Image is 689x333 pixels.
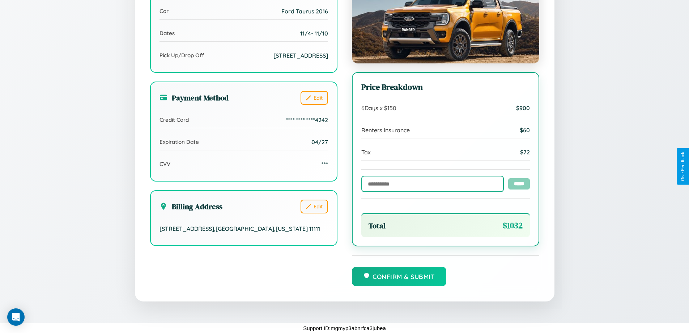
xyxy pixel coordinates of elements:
[361,104,396,112] span: 6 Days x $ 150
[303,323,386,333] p: Support ID: mgmyp3abnrfca3jubea
[301,91,328,105] button: Edit
[300,30,328,37] span: 11 / 4 - 11 / 10
[361,149,371,156] span: Tax
[273,52,328,59] span: [STREET_ADDRESS]
[160,116,189,123] span: Credit Card
[503,220,523,231] span: $ 1032
[281,8,328,15] span: Ford Taurus 2016
[352,267,447,286] button: Confirm & Submit
[160,161,170,167] span: CVV
[160,201,222,212] h3: Billing Address
[361,126,410,134] span: Renters Insurance
[680,152,685,181] div: Give Feedback
[369,220,386,231] span: Total
[160,30,175,37] span: Dates
[516,104,530,112] span: $ 900
[520,149,530,156] span: $ 72
[311,138,328,146] span: 04/27
[361,82,530,93] h3: Price Breakdown
[301,200,328,213] button: Edit
[160,225,320,232] span: [STREET_ADDRESS] , [GEOGRAPHIC_DATA] , [US_STATE] 11111
[160,92,229,103] h3: Payment Method
[160,52,204,59] span: Pick Up/Drop Off
[520,126,530,134] span: $ 60
[7,308,25,326] div: Open Intercom Messenger
[160,8,169,14] span: Car
[160,138,199,145] span: Expiration Date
